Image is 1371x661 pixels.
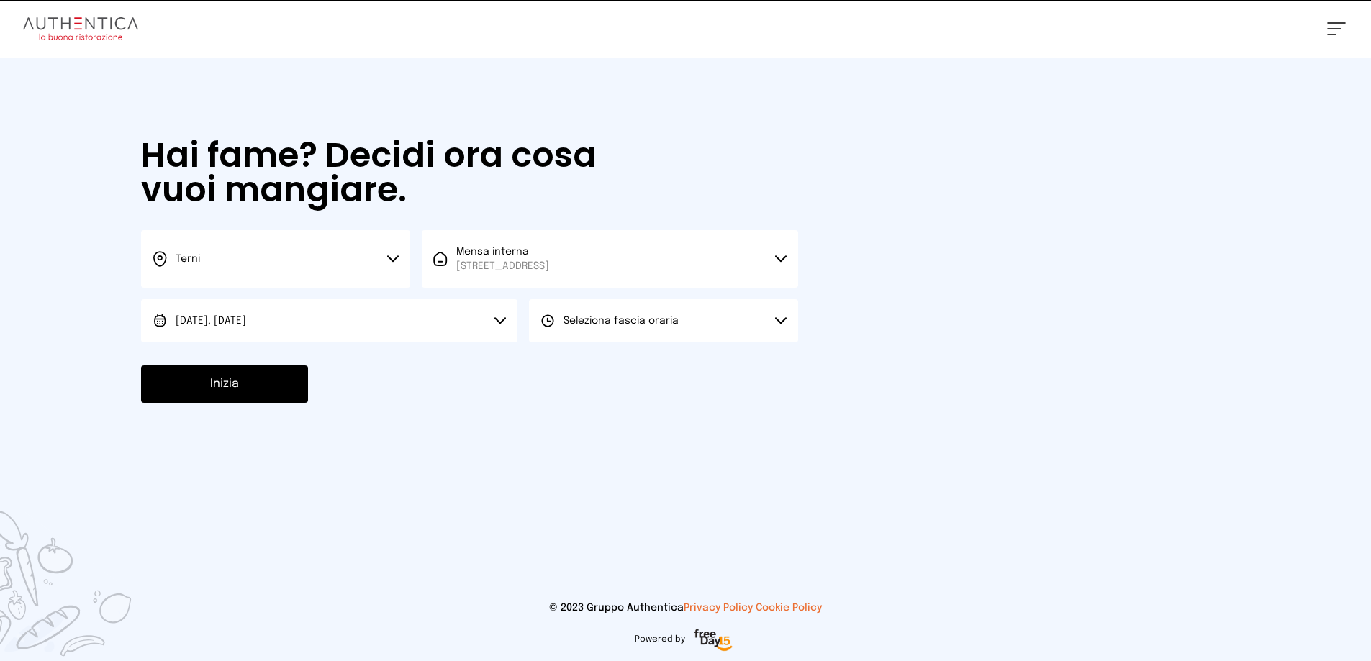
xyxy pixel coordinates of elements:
[756,603,822,613] a: Cookie Policy
[564,316,679,326] span: Seleziona fascia oraria
[176,316,246,326] span: [DATE], [DATE]
[23,601,1348,615] p: © 2023 Gruppo Authentica
[456,259,549,273] span: [STREET_ADDRESS]
[141,299,517,342] button: [DATE], [DATE]
[456,245,549,273] span: Mensa interna
[635,634,685,645] span: Powered by
[529,299,798,342] button: Seleziona fascia oraria
[422,230,798,288] button: Mensa interna[STREET_ADDRESS]
[141,230,410,288] button: Terni
[684,603,753,613] a: Privacy Policy
[141,138,633,207] h1: Hai fame? Decidi ora cosa vuoi mangiare.
[23,17,138,40] img: logo.8f33a47.png
[176,254,200,264] span: Terni
[141,365,308,403] button: Inizia
[691,626,736,655] img: logo-freeday.3e08031.png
